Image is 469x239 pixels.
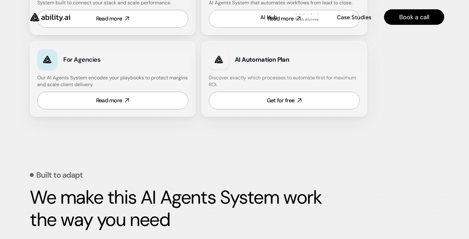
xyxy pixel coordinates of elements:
[267,97,294,104] div: Get for free
[209,74,360,88] h4: Discover exactly which processes to automate first for maximum ROI.
[63,55,148,64] h3: For Agencies
[30,185,326,232] strong: We make this AI Agents System work the way you need
[235,55,289,64] strong: AI Automation Plan
[37,92,188,109] a: Read more
[337,14,371,21] p: Case Studies
[36,171,83,179] p: Built to adapt
[260,12,277,23] a: AI Hub
[399,13,429,21] p: Book a call
[294,12,319,23] a: SolutionsSolutions
[96,97,122,104] div: Read more
[294,8,319,16] p: Solutions
[79,9,444,25] nav: Main navigation
[384,9,444,25] a: Book a call
[260,14,277,21] p: AI Hub
[295,16,319,24] p: Solutions
[37,74,188,88] h4: Our AI Agents System encodes your playbooks to protect margins and scale client delivery.
[209,92,360,109] a: Get for free
[337,12,372,23] a: Case Studies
